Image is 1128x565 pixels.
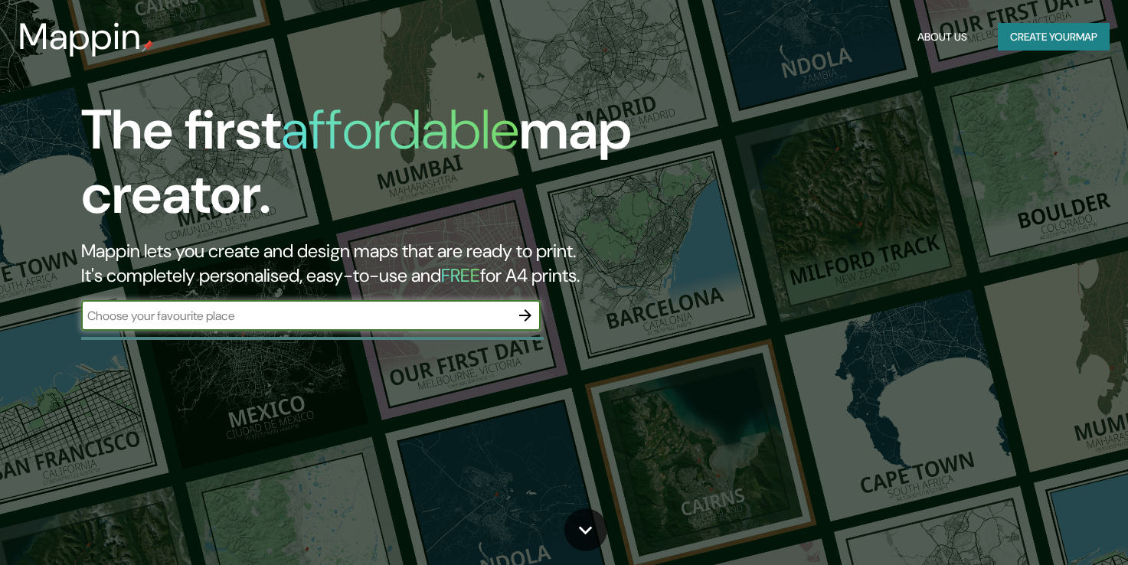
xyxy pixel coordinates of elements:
input: Choose your favourite place [81,307,510,325]
button: Create yourmap [998,23,1110,51]
h1: affordable [281,94,519,165]
h3: Mappin [18,15,142,58]
h5: FREE [441,263,480,287]
button: About Us [911,23,973,51]
img: mappin-pin [142,40,154,52]
h1: The first map creator. [81,98,646,239]
h2: Mappin lets you create and design maps that are ready to print. It's completely personalised, eas... [81,239,646,288]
